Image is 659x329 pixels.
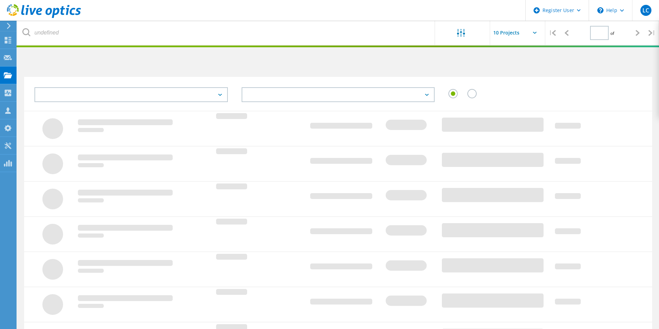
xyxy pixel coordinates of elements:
[7,14,81,19] a: Live Optics Dashboard
[17,21,435,45] input: undefined
[597,7,604,13] svg: \n
[645,21,659,45] div: |
[610,30,614,36] span: of
[642,8,649,13] span: LC
[545,21,559,45] div: |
